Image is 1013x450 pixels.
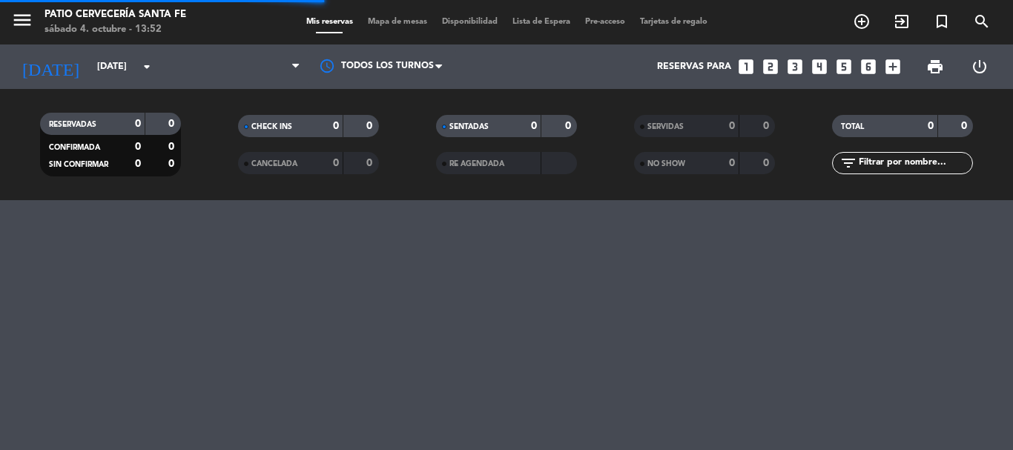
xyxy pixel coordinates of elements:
i: arrow_drop_down [138,58,156,76]
i: looks_4 [810,57,829,76]
strong: 0 [333,121,339,131]
input: Filtrar por nombre... [857,155,972,171]
span: SERVIDAS [647,123,684,130]
button: menu [11,9,33,36]
strong: 0 [168,159,177,169]
strong: 0 [168,119,177,129]
span: Reservas para [657,62,731,72]
div: LOG OUT [957,44,1002,89]
i: add_box [883,57,903,76]
i: search [973,13,991,30]
span: SIN CONFIRMAR [49,161,108,168]
strong: 0 [366,158,375,168]
span: CANCELADA [251,160,297,168]
strong: 0 [135,142,141,152]
span: print [926,58,944,76]
span: SENTADAS [449,123,489,130]
strong: 0 [763,121,772,131]
span: TOTAL [841,123,864,130]
div: sábado 4. octubre - 13:52 [44,22,186,37]
strong: 0 [928,121,934,131]
span: CHECK INS [251,123,292,130]
span: Tarjetas de regalo [633,18,715,26]
i: menu [11,9,33,31]
span: RESERVADAS [49,121,96,128]
i: exit_to_app [893,13,911,30]
strong: 0 [763,158,772,168]
i: looks_6 [859,57,878,76]
i: looks_3 [785,57,805,76]
span: Lista de Espera [505,18,578,26]
span: Disponibilidad [435,18,505,26]
strong: 0 [135,119,141,129]
strong: 0 [961,121,970,131]
i: add_circle_outline [853,13,871,30]
strong: 0 [729,121,735,131]
i: [DATE] [11,50,90,83]
span: CONFIRMADA [49,144,100,151]
strong: 0 [729,158,735,168]
span: NO SHOW [647,160,685,168]
strong: 0 [366,121,375,131]
span: Pre-acceso [578,18,633,26]
strong: 0 [531,121,537,131]
i: turned_in_not [933,13,951,30]
i: looks_two [761,57,780,76]
i: power_settings_new [971,58,989,76]
span: Mapa de mesas [360,18,435,26]
strong: 0 [135,159,141,169]
i: looks_one [736,57,756,76]
span: Mis reservas [299,18,360,26]
div: Patio Cervecería Santa Fe [44,7,186,22]
i: filter_list [839,154,857,172]
span: RE AGENDADA [449,160,504,168]
strong: 0 [565,121,574,131]
strong: 0 [168,142,177,152]
i: looks_5 [834,57,854,76]
strong: 0 [333,158,339,168]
